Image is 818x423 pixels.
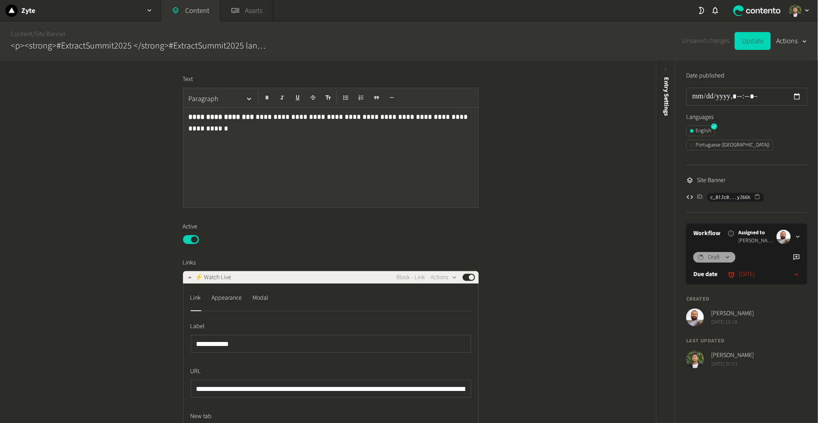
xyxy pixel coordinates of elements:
time: [DATE] [739,270,755,279]
img: Zyte [5,4,18,17]
label: Due date [693,270,717,279]
img: Cleber Alexandre [777,230,791,244]
span: Site Banner [697,176,726,185]
span: ID: [697,192,704,202]
img: Arnold Alexander [789,4,802,17]
a: Site Banner [35,29,66,39]
span: / [33,29,35,39]
a: Content [11,29,33,39]
span: Entry Settings [662,77,671,116]
label: Languages [686,113,807,122]
span: URL [191,367,201,376]
span: [PERSON_NAME] [711,351,754,360]
label: Date published [686,71,724,81]
img: Arnold Alexander [686,350,704,368]
div: English [690,127,711,135]
span: Label [191,322,205,331]
span: Unsaved changes [682,36,729,46]
h4: Created [686,295,807,303]
h2: <p><strong>#ExtractSummit2025 </strong>#ExtractSummit2025 lands in [GEOGRAPHIC_DATA] this [DATE]–... [11,39,267,53]
span: [PERSON_NAME] [738,237,773,245]
span: Text [183,75,193,84]
h2: Zyte [21,5,35,16]
span: [DATE] 20:53 [711,360,754,368]
span: Active [183,222,198,232]
a: Workflow [693,229,720,238]
span: New tab [191,412,212,421]
button: Portuguese ([GEOGRAPHIC_DATA]) [686,140,773,150]
div: Appearance [212,291,242,305]
button: Draft [693,252,736,263]
button: Paragraph [185,90,256,108]
div: Portuguese ([GEOGRAPHIC_DATA]) [690,141,769,149]
button: Update [735,32,771,50]
span: Assigned to [738,229,773,237]
div: Modal [253,291,269,305]
span: Block - Link [397,273,426,282]
span: Links [183,258,196,268]
button: English [686,126,715,136]
span: [PERSON_NAME] [711,309,754,318]
span: ⚡ Watch Live [195,273,232,282]
button: Actions [431,272,457,283]
h4: Last updated [686,337,807,345]
button: c_01Jc0...yJ66h [707,193,764,202]
span: [DATE] 18:19 [711,318,754,326]
img: Cleber Alexandre [686,309,704,326]
span: Draft [708,253,720,262]
span: c_01Jc0...yJ66h [711,193,751,201]
div: Link [191,291,201,305]
button: Actions [776,32,807,50]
